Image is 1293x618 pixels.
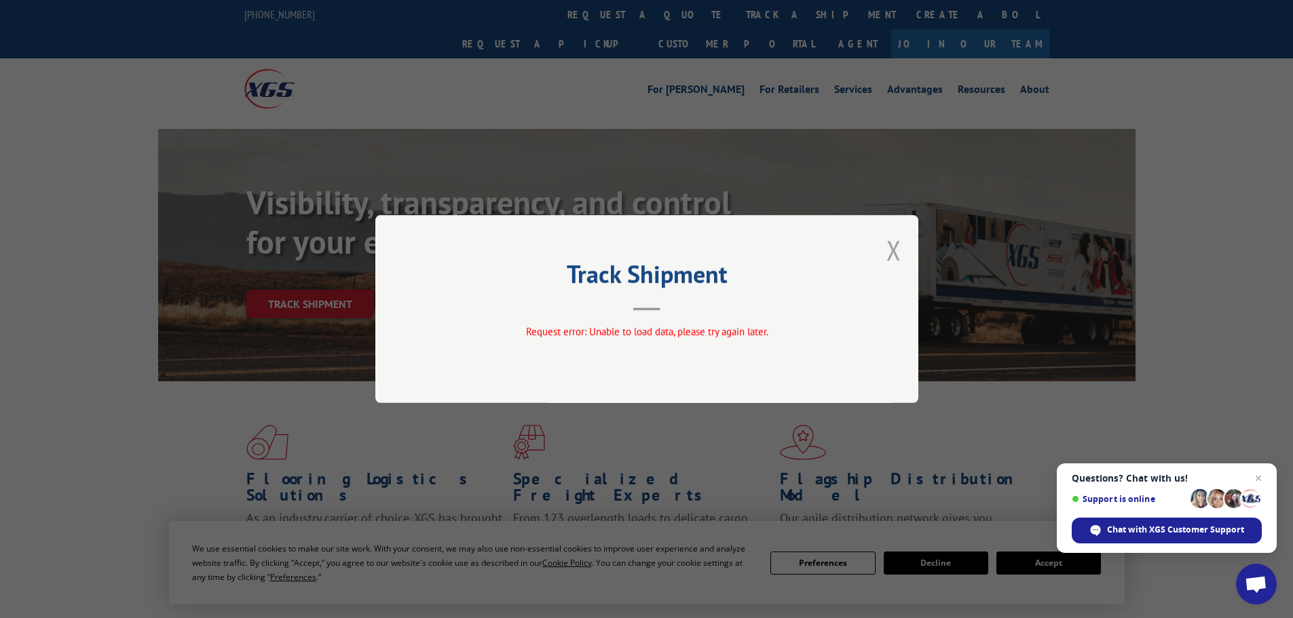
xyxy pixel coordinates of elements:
button: Close modal [886,232,901,268]
span: Close chat [1250,470,1267,486]
span: Questions? Chat with us! [1072,473,1262,484]
div: Chat with XGS Customer Support [1072,518,1262,543]
span: Request error: Unable to load data, please try again later. [525,325,768,338]
span: Support is online [1072,494,1186,504]
h2: Track Shipment [443,265,850,290]
div: Open chat [1236,564,1277,604]
span: Chat with XGS Customer Support [1107,524,1244,536]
